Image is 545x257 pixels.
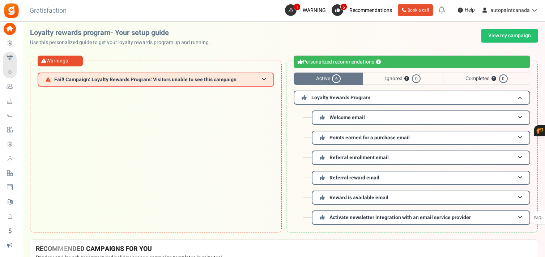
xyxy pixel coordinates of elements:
span: Referral enrollment email [329,154,389,161]
span: autopaintcanada [490,6,530,14]
span: Referral reward email [329,174,379,182]
span: 0 [499,74,508,83]
span: Activate newsletter integration with an email service provider [329,214,471,221]
h4: RECOMMENDED CAMPAIGNS FOR YOU [36,245,532,253]
a: Help [455,4,478,16]
span: Ignored [363,73,443,85]
div: Personalized recommendations [294,56,530,68]
a: View my campaign [481,29,538,43]
span: 6 [332,74,341,83]
span: Help [463,6,475,14]
a: Book a call [398,4,433,16]
span: Recommendations [349,6,392,14]
span: Fail! Campaign: Loyalty Rewards Program: Visitors unable to see this campaign [54,77,237,82]
button: ? [376,60,381,65]
h2: Loyalty rewards program- Your setup guide [30,29,216,37]
span: 6 [340,3,347,10]
span: Loyalty Rewards Program [311,94,370,101]
span: Points earned for a purchase email [329,134,410,141]
span: Welcome email [329,114,365,121]
span: 1 [294,3,301,10]
span: FAQs [534,211,544,225]
h3: Gratisfaction [22,4,74,18]
div: Warnings [38,56,83,66]
span: WARNING [303,6,326,14]
span: Completed [443,73,530,85]
span: Active [294,73,363,85]
a: 6 Recommendations [332,4,395,16]
span: Reward is available email [329,194,388,201]
p: Use this personalized guide to get your loyalty rewards program up and running. [30,39,216,46]
button: ? [404,77,409,81]
button: ? [491,77,496,81]
a: 1 WARNING [285,4,329,16]
span: 0 [412,74,421,83]
img: Gratisfaction [3,3,20,19]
